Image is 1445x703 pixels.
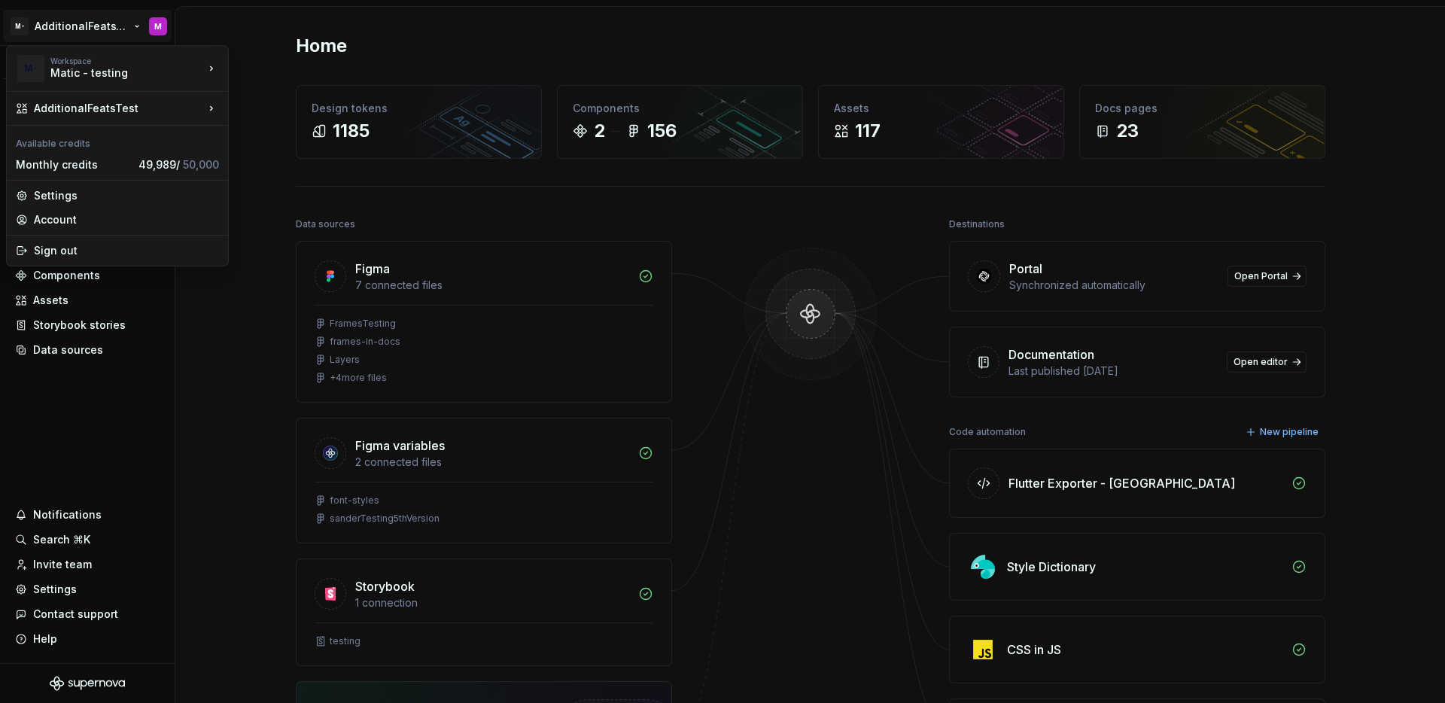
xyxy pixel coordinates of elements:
[183,158,219,171] span: 50,000
[34,188,219,203] div: Settings
[34,212,219,227] div: Account
[138,158,219,171] span: 49,989 /
[10,129,225,153] div: Available credits
[16,157,132,172] div: Monthly credits
[50,56,204,65] div: Workspace
[50,65,178,81] div: Matic - testing
[34,101,204,116] div: AdditionalFeatsTest
[34,243,219,258] div: Sign out
[17,55,44,82] div: M-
